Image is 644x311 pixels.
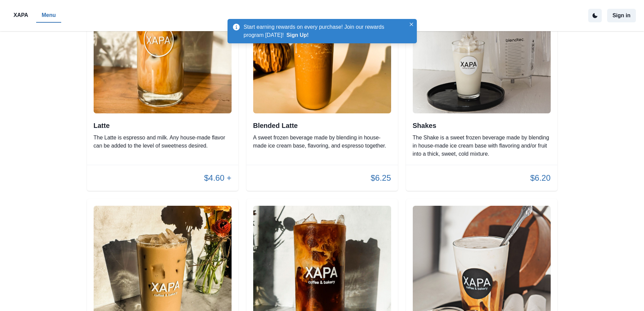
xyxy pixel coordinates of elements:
p: Start earning rewards on every purchase! Join our rewards program [DATE]! [244,23,406,39]
p: The Shake is a sweet frozen beverage made by blending in house-made ice cream base with flavoring... [413,134,551,158]
h2: Blended Latte [253,121,391,130]
p: XAPA [14,11,28,19]
p: Menu [42,11,56,19]
button: active dark theme mode [588,9,602,22]
h2: Shakes [413,121,551,130]
p: $6.25 [371,172,391,184]
button: Sign Up! [286,32,309,38]
p: The Latte is espresso and milk. Any house-made flavor can be added to the level of sweetness desi... [94,134,232,150]
p: $4.60 + [204,172,232,184]
h2: Latte [94,121,232,130]
button: Close [407,20,415,28]
p: $6.20 [530,172,550,184]
button: Sign in [607,9,636,22]
p: A sweet frozen beverage made by blending in house-made ice cream base, flavoring, and espresso to... [253,134,391,150]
